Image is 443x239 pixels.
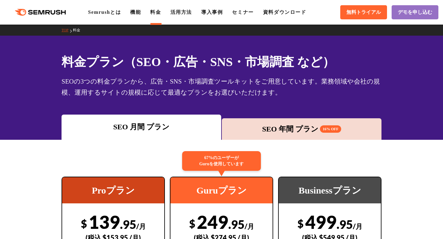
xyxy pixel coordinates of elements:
span: .95 [120,217,136,231]
span: $ [297,217,304,230]
div: Guruプラン [170,177,273,203]
span: .95 [337,217,353,231]
div: SEOの3つの料金プランから、広告・SNS・市場調査ツールキットをご用意しています。業務領域や会社の規模、運用するサイトの規模に応じて最適なプランをお選びいただけます。 [62,76,381,98]
span: $ [81,217,87,230]
div: SEO 年間 プラン [225,123,378,135]
span: /月 [245,222,254,230]
div: Proプラン [62,177,164,203]
a: 無料トライアル [340,5,387,19]
span: .95 [228,217,245,231]
a: 料金 [150,10,161,15]
a: 機能 [130,10,141,15]
div: 67%のユーザーが Guruを使用しています [182,151,261,171]
a: デモを申し込む [392,5,438,19]
span: 16% OFF [320,125,341,133]
a: Semrushとは [88,10,121,15]
div: SEO 月間 プラン [65,121,218,132]
span: /月 [136,222,146,230]
a: 導入事例 [201,10,223,15]
h1: 料金プラン（SEO・広告・SNS・市場調査 など） [62,53,381,71]
span: 無料トライアル [346,9,381,16]
a: 資料ダウンロード [263,10,306,15]
div: Businessプラン [279,177,381,203]
a: セミナー [232,10,253,15]
span: /月 [353,222,362,230]
a: TOP [62,28,73,32]
span: $ [189,217,195,230]
span: デモを申し込む [398,9,432,16]
a: 活用方法 [170,10,192,15]
a: 料金 [73,28,85,32]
